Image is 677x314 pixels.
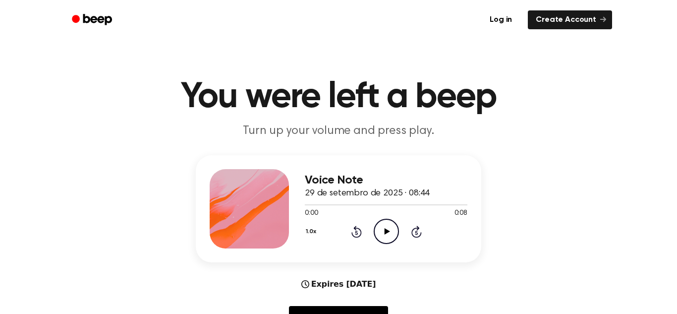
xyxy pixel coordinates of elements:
[85,79,592,115] h1: You were left a beep
[301,278,376,290] div: Expires [DATE]
[480,8,522,31] a: Log in
[305,174,467,187] h3: Voice Note
[148,123,529,139] p: Turn up your volume and press play.
[305,208,318,219] span: 0:00
[305,189,430,198] span: 29 de setembro de 2025 · 08:44
[305,223,320,240] button: 1.0x
[528,10,612,29] a: Create Account
[65,10,121,30] a: Beep
[454,208,467,219] span: 0:08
